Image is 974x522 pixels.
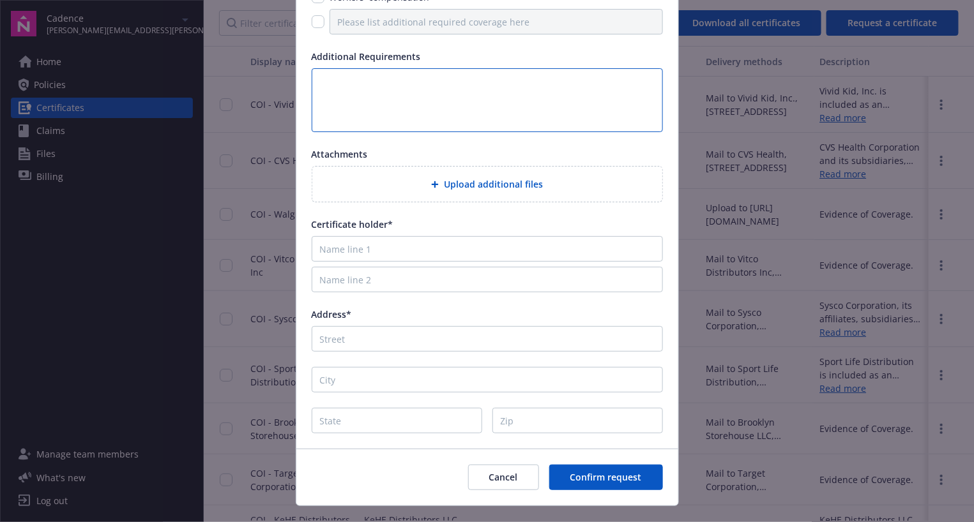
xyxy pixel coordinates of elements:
div: Upload additional files [312,166,663,202]
input: Name line 2 [312,267,663,292]
span: Certificate holder* [312,218,393,230]
input: Zip [492,408,663,433]
input: Please list additional required coverage here [330,9,663,34]
span: Address* [312,308,352,320]
button: Cancel [468,465,539,490]
span: Cancel [489,471,518,483]
input: Street [312,326,663,352]
input: State [312,408,482,433]
input: Name line 1 [312,236,663,262]
input: City [312,367,663,392]
span: Attachments [312,148,368,160]
span: Additional Requirements [312,50,421,63]
span: Upload additional files [444,177,543,191]
span: Confirm request [570,471,642,483]
button: Confirm request [549,465,663,490]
